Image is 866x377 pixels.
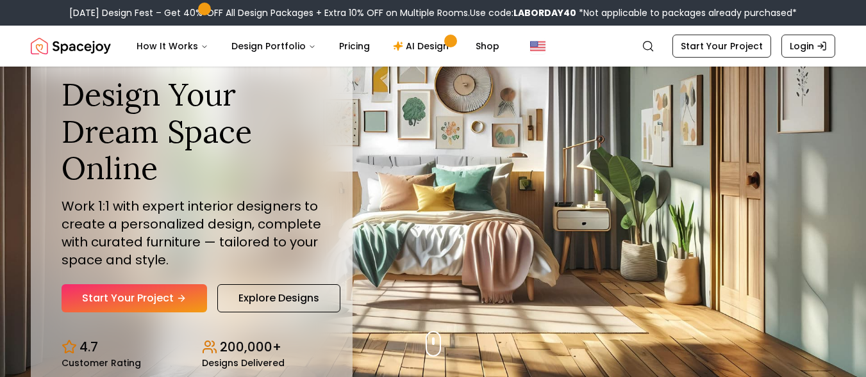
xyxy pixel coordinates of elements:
span: *Not applicable to packages already purchased* [576,6,797,19]
nav: Main [126,33,510,59]
small: Designs Delivered [202,358,285,367]
small: Customer Rating [62,358,141,367]
img: United States [530,38,545,54]
a: AI Design [383,33,463,59]
a: Spacejoy [31,33,111,59]
img: Spacejoy Logo [31,33,111,59]
a: Explore Designs [217,284,340,312]
div: [DATE] Design Fest – Get 40% OFF All Design Packages + Extra 10% OFF on Multiple Rooms. [69,6,797,19]
button: Design Portfolio [221,33,326,59]
h1: Design Your Dream Space Online [62,76,322,187]
a: Start Your Project [672,35,771,58]
p: 200,000+ [220,338,281,356]
div: Design stats [62,328,322,367]
a: Login [781,35,835,58]
span: Use code: [470,6,576,19]
a: Shop [465,33,510,59]
a: Start Your Project [62,284,207,312]
button: How It Works [126,33,219,59]
a: Pricing [329,33,380,59]
p: Work 1:1 with expert interior designers to create a personalized design, complete with curated fu... [62,197,322,269]
nav: Global [31,26,835,67]
b: LABORDAY40 [513,6,576,19]
p: 4.7 [79,338,98,356]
